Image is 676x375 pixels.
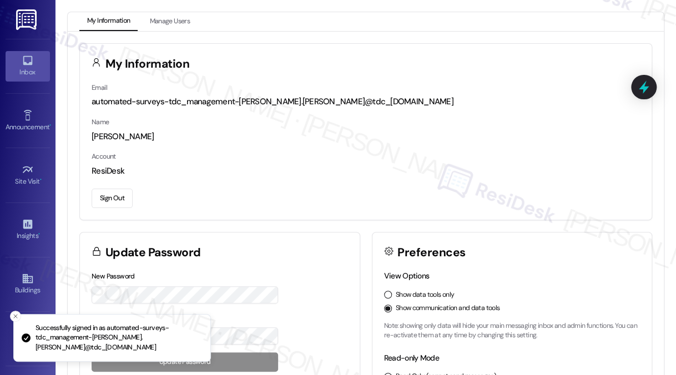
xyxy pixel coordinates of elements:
[142,12,198,31] button: Manage Users
[396,303,500,313] label: Show communication and data tools
[384,321,640,341] p: Note: showing only data will hide your main messaging inbox and admin functions. You can re-activ...
[92,83,107,92] label: Email
[6,160,50,190] a: Site Visit •
[6,324,50,354] a: Leads
[38,230,40,238] span: •
[10,311,21,322] button: Close toast
[36,323,201,353] p: Successfully signed in as automated-surveys-tdc_management-[PERSON_NAME].[PERSON_NAME]@tdc_[DOMAI...
[397,247,465,259] h3: Preferences
[384,271,430,281] label: View Options
[79,12,138,31] button: My Information
[6,215,50,245] a: Insights •
[92,96,640,108] div: automated-surveys-tdc_management-[PERSON_NAME].[PERSON_NAME]@tdc_[DOMAIN_NAME]
[105,247,201,259] h3: Update Password
[49,121,51,129] span: •
[92,189,133,208] button: Sign Out
[92,272,135,281] label: New Password
[6,51,50,81] a: Inbox
[92,165,640,177] div: ResiDesk
[105,58,190,70] h3: My Information
[16,9,39,30] img: ResiDesk Logo
[396,290,455,300] label: Show data tools only
[384,353,439,363] label: Read-only Mode
[92,152,116,161] label: Account
[6,269,50,299] a: Buildings
[92,118,109,126] label: Name
[40,176,42,184] span: •
[92,131,640,143] div: [PERSON_NAME]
